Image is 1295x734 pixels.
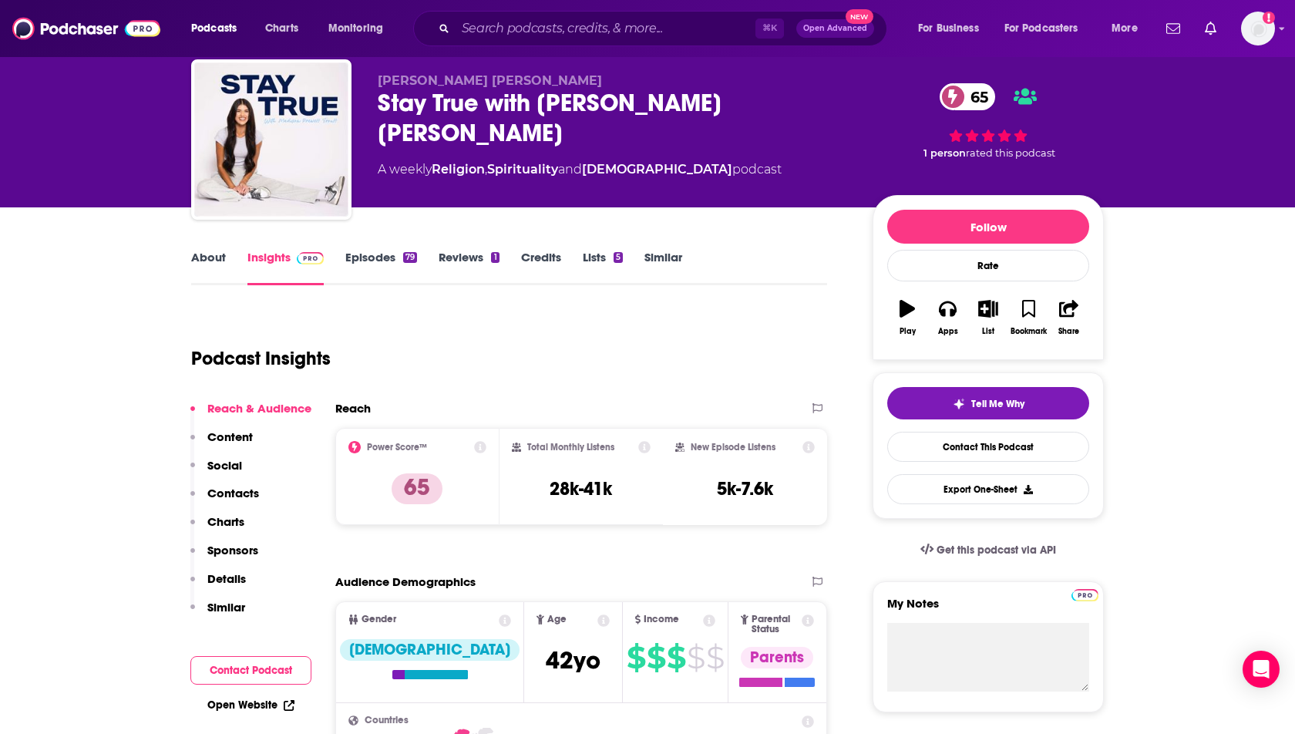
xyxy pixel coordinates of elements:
[1058,327,1079,336] div: Share
[207,486,259,500] p: Contacts
[1241,12,1275,45] span: Logged in as heidi.egloff
[190,656,311,685] button: Contact Podcast
[1199,15,1223,42] a: Show notifications dropdown
[873,73,1104,169] div: 65 1 personrated this podcast
[955,83,996,110] span: 65
[938,327,958,336] div: Apps
[207,543,258,557] p: Sponsors
[1004,18,1078,39] span: For Podcasters
[546,645,600,675] span: 42 yo
[887,210,1089,244] button: Follow
[927,290,967,345] button: Apps
[1011,327,1047,336] div: Bookmark
[971,398,1024,410] span: Tell Me Why
[255,16,308,41] a: Charts
[953,398,965,410] img: tell me why sparkle
[190,514,244,543] button: Charts
[887,432,1089,462] a: Contact This Podcast
[328,18,383,39] span: Monitoring
[1049,290,1089,345] button: Share
[887,387,1089,419] button: tell me why sparkleTell Me Why
[207,429,253,444] p: Content
[456,16,755,41] input: Search podcasts, credits, & more...
[982,327,994,336] div: List
[803,25,867,32] span: Open Advanced
[887,250,1089,281] div: Rate
[923,147,966,159] span: 1 person
[190,486,259,514] button: Contacts
[194,62,348,217] img: Stay True with Madison Prewett Troutt
[207,514,244,529] p: Charts
[667,645,685,670] span: $
[717,477,773,500] h3: 5k-7.6k
[207,458,242,473] p: Social
[340,639,520,661] div: [DEMOGRAPHIC_DATA]
[752,614,799,635] span: Parental Status
[491,252,499,263] div: 1
[392,473,442,504] p: 65
[527,442,614,453] h2: Total Monthly Listens
[937,544,1056,557] span: Get this podcast via API
[966,147,1055,159] span: rated this podcast
[644,614,679,625] span: Income
[796,19,874,38] button: Open AdvancedNew
[521,250,561,285] a: Credits
[1263,12,1275,24] svg: Add a profile image
[614,252,623,263] div: 5
[335,574,476,589] h2: Audience Demographics
[487,162,558,177] a: Spirituality
[191,347,331,370] h1: Podcast Insights
[1008,290,1048,345] button: Bookmark
[940,83,996,110] a: 65
[190,571,246,600] button: Details
[345,250,417,285] a: Episodes79
[1241,12,1275,45] img: User Profile
[900,327,916,336] div: Play
[887,596,1089,623] label: My Notes
[968,290,1008,345] button: List
[335,401,371,416] h2: Reach
[691,442,775,453] h2: New Episode Listens
[706,645,724,670] span: $
[558,162,582,177] span: and
[583,250,623,285] a: Lists5
[887,290,927,345] button: Play
[190,543,258,571] button: Sponsors
[1101,16,1157,41] button: open menu
[191,18,237,39] span: Podcasts
[362,614,396,625] span: Gender
[378,73,602,88] span: [PERSON_NAME] [PERSON_NAME]
[439,250,499,285] a: Reviews1
[755,19,784,39] span: ⌘ K
[1160,15,1186,42] a: Show notifications dropdown
[1071,587,1098,601] a: Pro website
[687,645,705,670] span: $
[1243,651,1280,688] div: Open Intercom Messenger
[180,16,257,41] button: open menu
[207,600,245,614] p: Similar
[547,614,567,625] span: Age
[247,250,324,285] a: InsightsPodchaser Pro
[846,9,873,24] span: New
[190,401,311,429] button: Reach & Audience
[918,18,979,39] span: For Business
[365,715,409,726] span: Countries
[190,429,253,458] button: Content
[207,571,246,586] p: Details
[907,16,998,41] button: open menu
[627,645,645,670] span: $
[741,647,813,668] div: Parents
[367,442,427,453] h2: Power Score™
[297,252,324,264] img: Podchaser Pro
[12,14,160,43] img: Podchaser - Follow, Share and Rate Podcasts
[887,474,1089,504] button: Export One-Sheet
[647,645,665,670] span: $
[908,531,1068,569] a: Get this podcast via API
[403,252,417,263] div: 79
[994,16,1101,41] button: open menu
[190,458,242,487] button: Social
[582,162,732,177] a: [DEMOGRAPHIC_DATA]
[378,160,782,179] div: A weekly podcast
